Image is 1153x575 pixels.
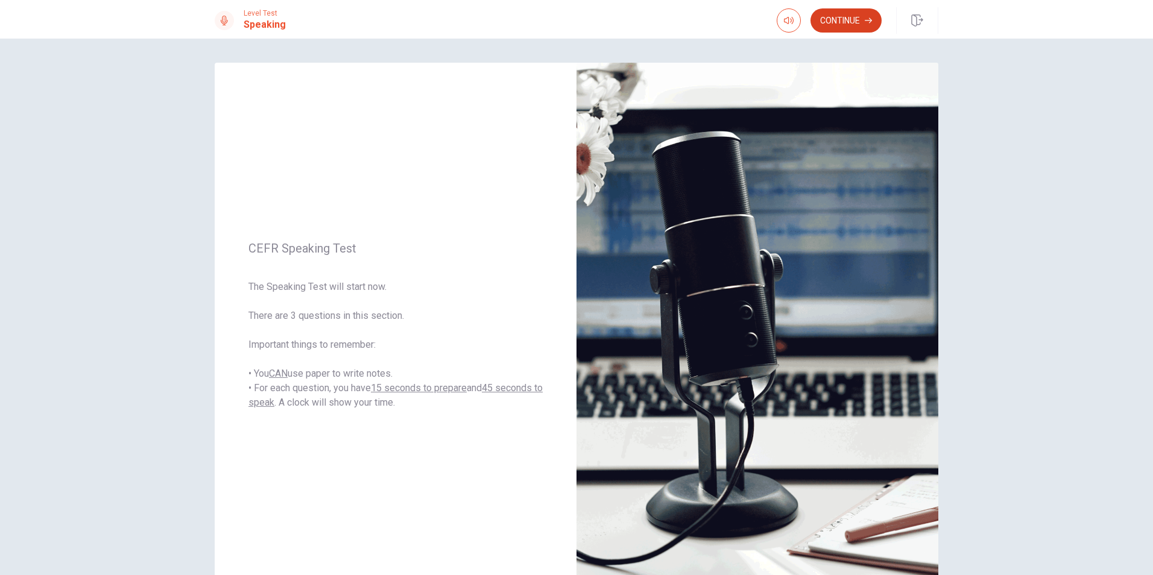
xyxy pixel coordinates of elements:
[248,241,543,256] span: CEFR Speaking Test
[371,382,467,394] u: 15 seconds to prepare
[269,368,288,379] u: CAN
[248,280,543,410] span: The Speaking Test will start now. There are 3 questions in this section. Important things to reme...
[244,17,286,32] h1: Speaking
[244,9,286,17] span: Level Test
[810,8,882,33] button: Continue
